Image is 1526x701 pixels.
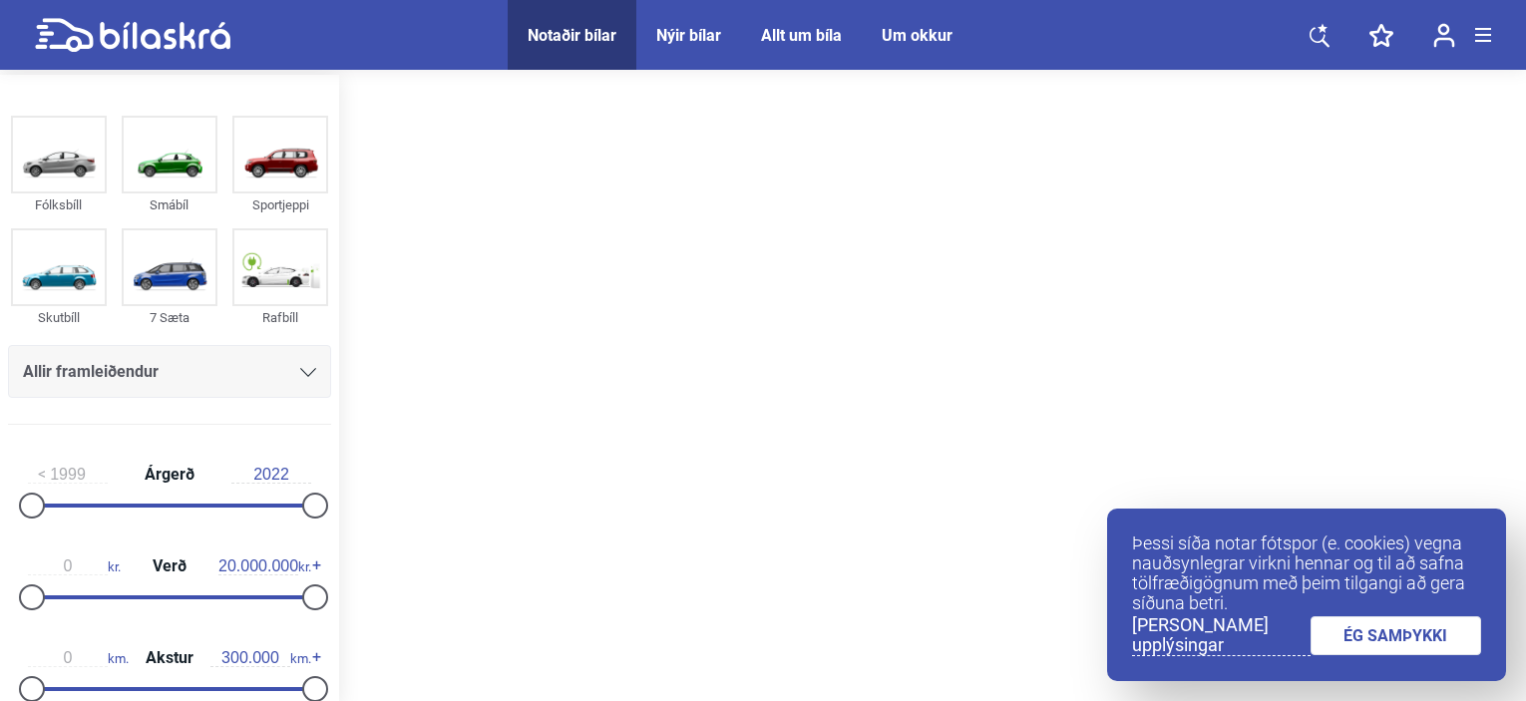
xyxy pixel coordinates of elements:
div: Skutbíll [11,306,107,329]
img: user-login.svg [1433,23,1455,48]
span: km. [28,649,129,667]
span: Verð [148,558,191,574]
div: 7 Sæta [122,306,217,329]
div: Sportjeppi [232,193,328,216]
a: Um okkur [882,26,953,45]
span: kr. [28,557,121,575]
div: Rafbíll [232,306,328,329]
span: km. [210,649,311,667]
div: Fólksbíll [11,193,107,216]
span: Allir framleiðendur [23,358,159,386]
span: Árgerð [140,467,199,483]
a: [PERSON_NAME] upplýsingar [1132,615,1311,656]
div: Smábíl [122,193,217,216]
a: Notaðir bílar [528,26,616,45]
a: Allt um bíla [761,26,842,45]
span: kr. [218,557,311,575]
a: Nýir bílar [656,26,721,45]
p: Þessi síða notar fótspor (e. cookies) vegna nauðsynlegrar virkni hennar og til að safna tölfræðig... [1132,533,1481,613]
a: ÉG SAMÞYKKI [1311,616,1482,655]
span: Akstur [141,650,198,666]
